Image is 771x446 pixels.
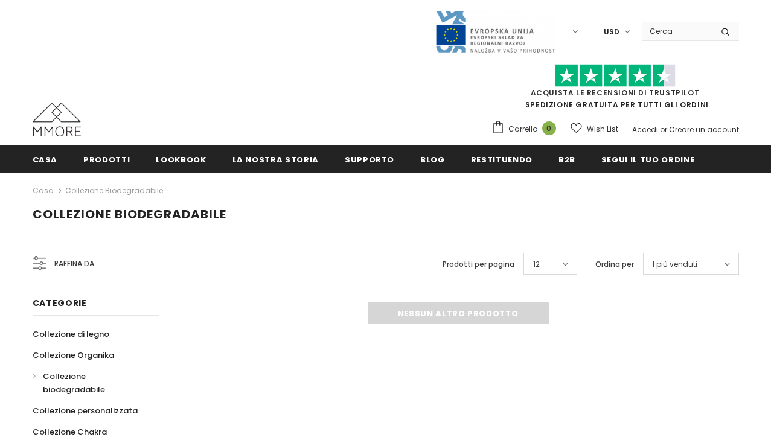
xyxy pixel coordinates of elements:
[435,26,555,36] a: Javni Razpis
[33,154,58,165] span: Casa
[420,154,445,165] span: Blog
[33,405,138,416] span: Collezione personalizzata
[54,257,94,270] span: Raffina da
[33,345,114,366] a: Collezione Organika
[632,124,658,135] a: Accedi
[531,88,700,98] a: Acquista le recensioni di TrustPilot
[83,154,130,165] span: Prodotti
[508,123,537,135] span: Carrello
[345,145,394,173] a: supporto
[601,145,694,173] a: Segui il tuo ordine
[542,121,556,135] span: 0
[443,258,514,270] label: Prodotti per pagina
[571,118,618,139] a: Wish List
[653,258,697,270] span: I più venduti
[555,64,676,88] img: Fidati di Pilot Stars
[669,124,739,135] a: Creare un account
[33,421,107,442] a: Collezione Chakra
[491,69,739,110] span: SPEDIZIONE GRATUITA PER TUTTI GLI ORDINI
[435,10,555,54] img: Javni Razpis
[601,154,694,165] span: Segui il tuo ordine
[33,297,87,309] span: Categorie
[660,124,667,135] span: or
[420,145,445,173] a: Blog
[156,154,206,165] span: Lookbook
[604,26,619,38] span: USD
[33,145,58,173] a: Casa
[642,22,712,40] input: Search Site
[65,185,163,196] a: Collezione biodegradabile
[558,154,575,165] span: B2B
[33,183,54,198] a: Casa
[533,258,540,270] span: 12
[471,154,533,165] span: Restituendo
[33,366,146,400] a: Collezione biodegradabile
[558,145,575,173] a: B2B
[83,145,130,173] a: Prodotti
[471,145,533,173] a: Restituendo
[595,258,634,270] label: Ordina per
[43,371,105,395] span: Collezione biodegradabile
[345,154,394,165] span: supporto
[156,145,206,173] a: Lookbook
[33,323,109,345] a: Collezione di legno
[33,349,114,361] span: Collezione Organika
[587,123,618,135] span: Wish List
[232,154,319,165] span: La nostra storia
[33,426,107,438] span: Collezione Chakra
[33,206,226,223] span: Collezione biodegradabile
[232,145,319,173] a: La nostra storia
[33,400,138,421] a: Collezione personalizzata
[491,120,562,138] a: Carrello 0
[33,103,81,136] img: Casi MMORE
[33,328,109,340] span: Collezione di legno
